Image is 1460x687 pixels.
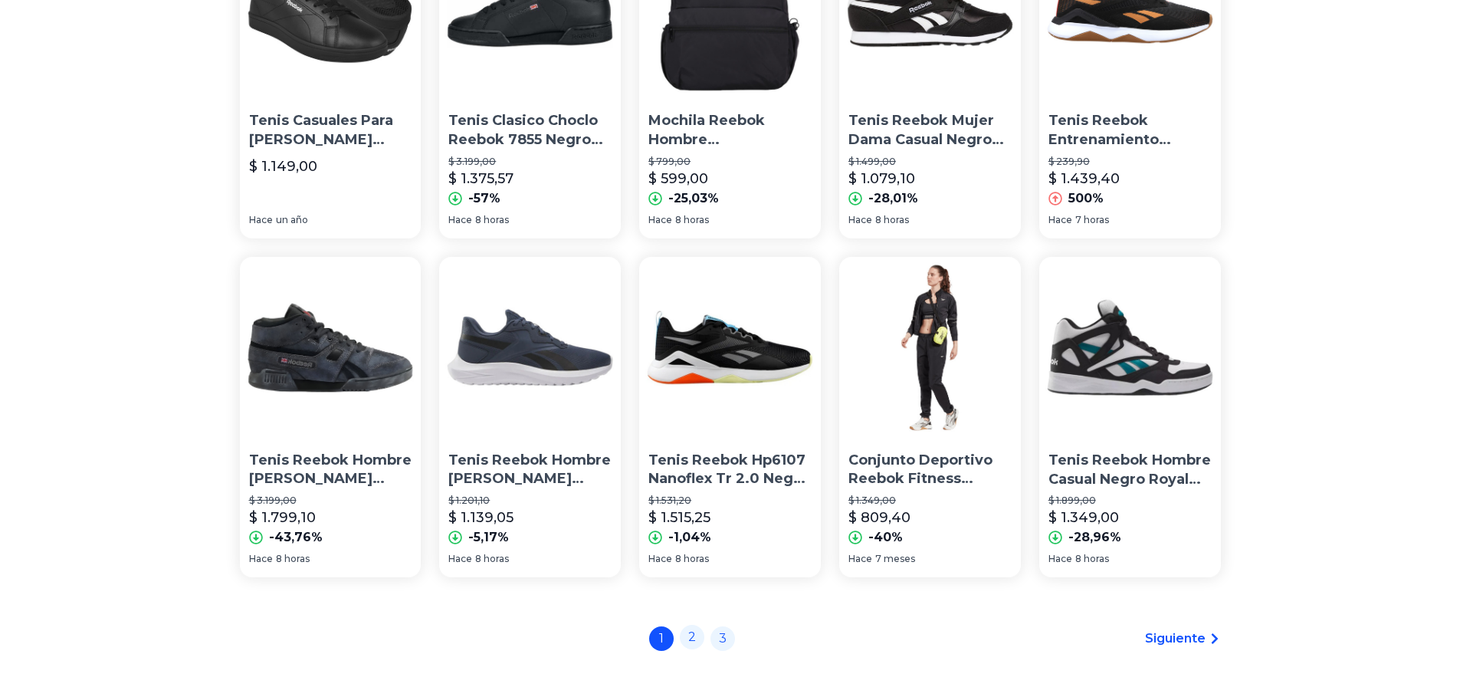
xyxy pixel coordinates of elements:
span: Siguiente [1145,629,1206,648]
p: -1,04% [668,528,711,547]
p: $ 1.139,05 [448,507,513,528]
p: -57% [468,189,500,208]
p: $ 799,00 [648,156,812,168]
p: $ 1.149,00 [249,156,317,177]
a: Conjunto Deportivo Reebok Fitness Vintage Mujer NegroConjunto Deportivo Reebok Fitness Vintage Mu... [839,257,1021,577]
span: Hace [249,214,273,226]
p: -5,17% [468,528,509,547]
a: 2 [680,625,704,649]
p: Tenis Reebok Mujer Dama Casual Negro Ultra Flash [848,111,1012,150]
p: $ 1.899,00 [1048,495,1212,507]
p: Tenis Reebok Hp6107 Nanoflex Tr 2.0 Negro Original Moda [648,451,812,489]
p: Tenis Reebok Hombre Casual Negro Royal Bb 4500 [1048,451,1212,489]
span: Hace [448,214,472,226]
span: Hace [249,553,273,565]
p: $ 599,00 [648,168,708,189]
p: Tenis Reebok Entrenamiento Nanoflex Tr Hombre Negro [1048,111,1212,150]
span: Hace [848,214,872,226]
p: $ 3.199,00 [448,156,612,168]
p: Conjunto Deportivo Reebok Fitness Vintage Mujer Negro [848,451,1012,489]
p: $ 1.375,57 [448,168,513,189]
p: $ 1.349,00 [1048,507,1119,528]
a: Tenis Reebok Hombre Caballero Casual Negro Workout Pro MidTenis Reebok Hombre [PERSON_NAME] Casua... [240,257,422,577]
p: $ 809,40 [848,507,910,528]
span: Hace [848,553,872,565]
p: Tenis Reebok Hombre [PERSON_NAME] Casual Negro Workout Pro Mid [249,451,412,489]
span: 8 horas [875,214,909,226]
p: $ 239,90 [1048,156,1212,168]
a: Tenis Reebok Hombre Caballero Running Negro Energen LuxTenis Reebok Hombre [PERSON_NAME] Running ... [439,257,621,577]
p: Mochila Reebok Hombre [PERSON_NAME] Casual Entrenamiento Negro Backpack [648,111,812,150]
p: Tenis Clasico Choclo Reebok 7855 Negro Para Hombre [448,111,612,150]
span: Hace [1048,214,1072,226]
p: $ 3.199,00 [249,495,412,507]
p: $ 1.515,25 [648,507,710,528]
span: 8 horas [1075,553,1109,565]
p: Tenis Reebok Hombre [PERSON_NAME] Running Negro Energen Lux [448,451,612,489]
span: Hace [648,553,672,565]
p: $ 1.349,00 [848,495,1012,507]
img: Conjunto Deportivo Reebok Fitness Vintage Mujer Negro [839,257,1021,439]
p: -25,03% [668,189,719,208]
p: Tenis Casuales Para [PERSON_NAME] Reebok Eg9417 Negro [249,111,412,150]
a: 3 [710,626,735,651]
span: Hace [1048,553,1072,565]
span: 7 meses [875,553,915,565]
p: -28,96% [1068,528,1121,547]
span: Hace [448,553,472,565]
a: Siguiente [1145,629,1221,648]
span: Hace [648,214,672,226]
p: $ 1.201,10 [448,495,612,507]
p: $ 1.079,10 [848,168,915,189]
span: 8 horas [675,214,709,226]
span: 8 horas [475,214,509,226]
span: 8 horas [276,553,310,565]
p: $ 1.531,20 [648,495,812,507]
p: 500% [1068,189,1104,208]
img: Tenis Reebok Hombre Caballero Running Negro Energen Lux [439,257,621,439]
span: 8 horas [675,553,709,565]
p: -40% [868,528,903,547]
p: -28,01% [868,189,918,208]
span: 7 horas [1075,214,1109,226]
a: Tenis Reebok Hombre Casual Negro Royal Bb 4500Tenis Reebok Hombre Casual Negro Royal Bb 4500$ 1.8... [1039,257,1221,577]
p: $ 1.499,00 [848,156,1012,168]
span: 8 horas [475,553,509,565]
p: $ 1.439,40 [1048,168,1120,189]
p: $ 1.799,10 [249,507,316,528]
img: Tenis Reebok Hp6107 Nanoflex Tr 2.0 Negro Original Moda [639,257,821,439]
img: Tenis Reebok Hombre Caballero Casual Negro Workout Pro Mid [240,257,422,439]
span: un año [276,214,308,226]
a: Tenis Reebok Hp6107 Nanoflex Tr 2.0 Negro Original ModaTenis Reebok Hp6107 Nanoflex Tr 2.0 Negro ... [639,257,821,577]
img: Tenis Reebok Hombre Casual Negro Royal Bb 4500 [1039,257,1221,439]
p: -43,76% [269,528,323,547]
